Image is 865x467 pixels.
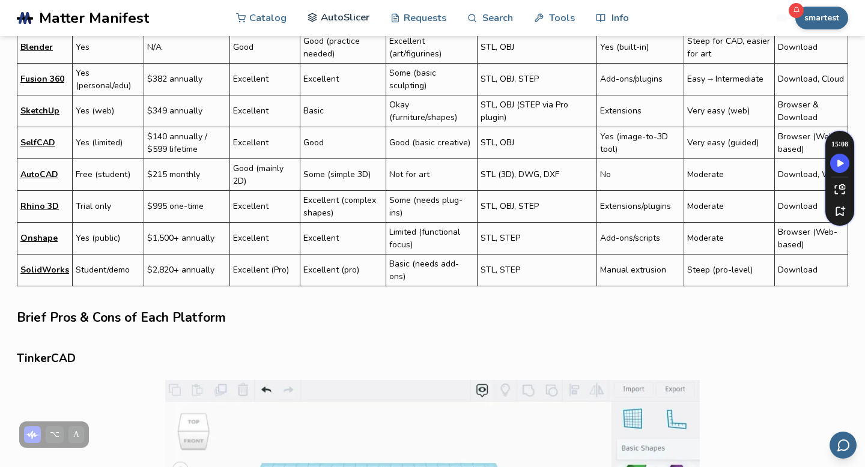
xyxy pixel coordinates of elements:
[144,63,230,95] td: $382 annually
[144,31,230,63] td: N/A
[478,254,597,286] td: STL, STEP
[20,41,53,53] a: Blender
[20,104,59,117] a: SketchUp
[73,254,144,286] td: Student/demo
[144,222,230,254] td: $1,500+ annually
[73,63,144,95] td: Yes (personal/edu)
[684,222,774,254] td: Moderate
[775,190,848,222] td: Download
[775,127,848,158] td: Browser (Web-based)
[775,254,848,286] td: Download
[478,127,597,158] td: STL, OBJ
[230,190,300,222] td: Excellent
[386,190,478,222] td: Some (needs plug-ins)
[795,7,848,29] button: smartest
[684,158,774,190] td: Moderate
[17,349,848,368] h3: TinkerCAD
[300,127,386,158] td: Good
[597,127,684,158] td: Yes (image-to-3D tool)
[478,63,597,95] td: STL, OBJ, STEP
[386,127,478,158] td: Good (basic creative)
[20,232,58,244] a: Onshape
[300,95,386,127] td: Basic
[684,31,774,63] td: Steep for CAD, easier for art
[597,31,684,63] td: Yes (built-in)
[230,222,300,254] td: Excellent
[386,222,478,254] td: Limited (functional focus)
[230,127,300,158] td: Excellent
[597,222,684,254] td: Add-ons/scripts
[684,190,774,222] td: Moderate
[300,222,386,254] td: Excellent
[478,158,597,190] td: STL (3D), DWG, DXF
[386,95,478,127] td: Okay (furniture/shapes)
[597,254,684,286] td: Manual extrusion
[39,10,149,26] span: Matter Manifest
[386,254,478,286] td: Basic (needs add-ons)
[73,95,144,127] td: Yes (web)
[300,158,386,190] td: Some (simple 3D)
[478,31,597,63] td: STL, OBJ
[230,95,300,127] td: Excellent
[684,95,774,127] td: Very easy (web)
[300,63,386,95] td: Excellent
[20,264,69,276] a: SolidWorks
[144,190,230,222] td: $995 one-time
[230,158,300,190] td: Good (mainly 2D)
[478,222,597,254] td: STL, STEP
[144,158,230,190] td: $215 monthly
[830,432,857,459] button: Send feedback via email
[597,190,684,222] td: Extensions/plugins
[597,63,684,95] td: Add-ons/plugins
[144,95,230,127] td: $349 annually
[20,200,59,212] a: Rhino 3D
[597,158,684,190] td: No
[684,63,774,95] td: Easy → Intermediate
[73,222,144,254] td: Yes (public)
[17,309,848,327] h2: Brief Pros & Cons of Each Platform
[775,158,848,190] td: Download, Web
[597,95,684,127] td: Extensions
[230,63,300,95] td: Excellent
[144,254,230,286] td: $2,820+ annually
[684,254,774,286] td: Steep (pro-level)
[300,254,386,286] td: Excellent (pro)
[73,127,144,158] td: Yes (limited)
[775,31,848,63] td: Download
[386,158,478,190] td: Not for art
[300,190,386,222] td: Excellent (complex shapes)
[386,31,478,63] td: Excellent (art/figurines)
[144,127,230,158] td: $140 annually / $599 lifetime
[386,63,478,95] td: Some (basic sculpting)
[20,168,58,181] a: AutoCAD
[684,127,774,158] td: Very easy (guided)
[73,158,144,190] td: Free (student)
[73,31,144,63] td: Yes
[20,73,64,85] a: Fusion 360
[73,190,144,222] td: Trial only
[20,136,55,149] a: SelfCAD
[230,254,300,286] td: Excellent (Pro)
[230,31,300,63] td: Good
[478,95,597,127] td: STL, OBJ (STEP via Pro plugin)
[478,190,597,222] td: STL, OBJ, STEP
[775,222,848,254] td: Browser (Web-based)
[775,95,848,127] td: Browser & Download
[300,31,386,63] td: Good (practice needed)
[775,63,848,95] td: Download, Cloud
